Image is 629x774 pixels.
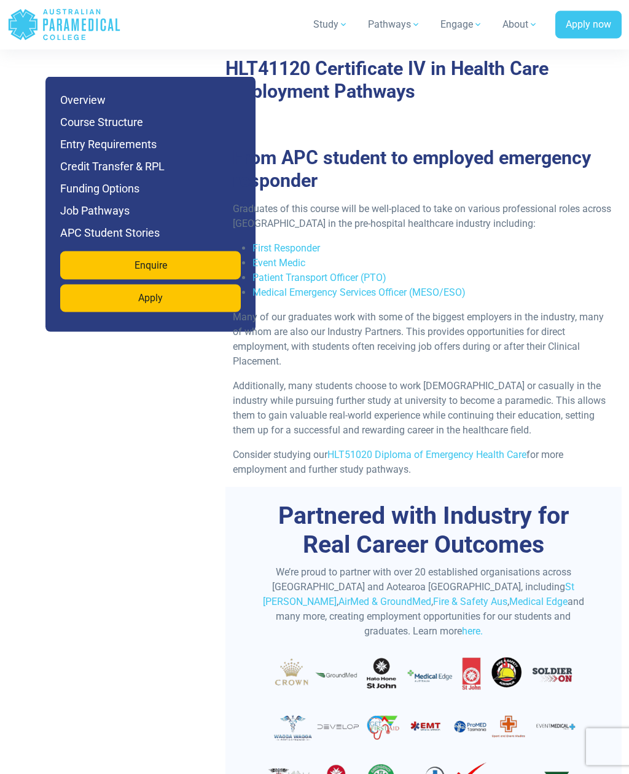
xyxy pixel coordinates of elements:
[263,582,575,608] a: St [PERSON_NAME]
[252,287,466,299] a: Medical Emergency Services Officer (MESO/ESO)
[509,596,568,608] a: Medical Edge
[555,11,622,39] a: Apply now
[495,7,545,42] a: About
[233,379,614,438] p: Additionally, many students choose to work [DEMOGRAPHIC_DATA] or casually in the industry while p...
[306,7,356,42] a: Study
[233,448,614,478] p: Consider studying our for more employment and further study pathways.
[338,596,431,608] a: AirMed & GroundMed
[225,148,622,192] h2: From APC student to employed emergency responder
[462,626,483,638] a: here.
[261,566,585,639] p: We’re proud to partner with over 20 established organisations across [GEOGRAPHIC_DATA] and Aotear...
[233,310,614,369] p: Many of our graduates work with some of the biggest employers in the industry, many of whom are a...
[433,596,507,608] a: Fire & Safety Aus
[252,272,386,284] a: Patient Transport Officer (PTO)
[7,5,121,45] a: Australian Paramedical College
[433,7,490,42] a: Engage
[252,258,305,269] a: Event Medic
[261,502,585,560] h3: Partnered with Industry for Real Career Outcomes
[327,449,526,461] a: HLT51020 Diploma of Emergency Health Care
[252,243,320,255] a: First Responder
[233,202,614,232] p: Graduates of this course will be well-placed to take on various professional roles across [GEOGRA...
[225,58,622,103] h2: Job Pathways
[361,7,428,42] a: Pathways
